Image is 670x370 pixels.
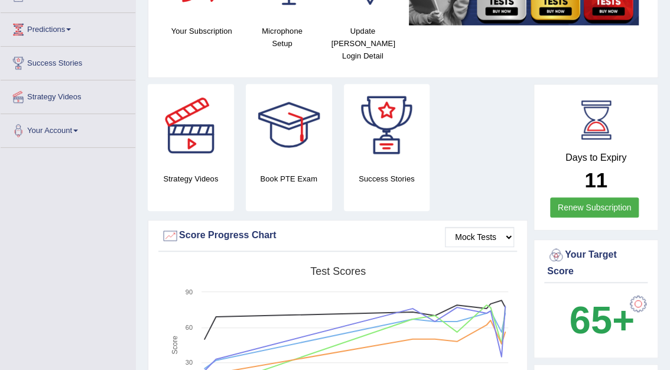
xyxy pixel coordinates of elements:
[161,227,514,245] div: Score Progress Chart
[310,265,366,277] tspan: Test scores
[1,13,135,43] a: Predictions
[186,324,193,331] text: 60
[186,359,193,366] text: 30
[167,25,236,37] h4: Your Subscription
[246,173,332,185] h4: Book PTE Exam
[186,288,193,296] text: 90
[170,336,178,355] tspan: Score
[547,152,645,163] h4: Days to Expiry
[570,298,635,342] b: 65+
[1,114,135,144] a: Your Account
[248,25,316,50] h4: Microphone Setup
[547,246,645,278] div: Your Target Score
[148,173,234,185] h4: Strategy Videos
[1,80,135,110] a: Strategy Videos
[550,197,639,218] a: Renew Subscription
[584,168,607,192] b: 11
[1,47,135,76] a: Success Stories
[344,173,430,185] h4: Success Stories
[329,25,397,62] h4: Update [PERSON_NAME] Login Detail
